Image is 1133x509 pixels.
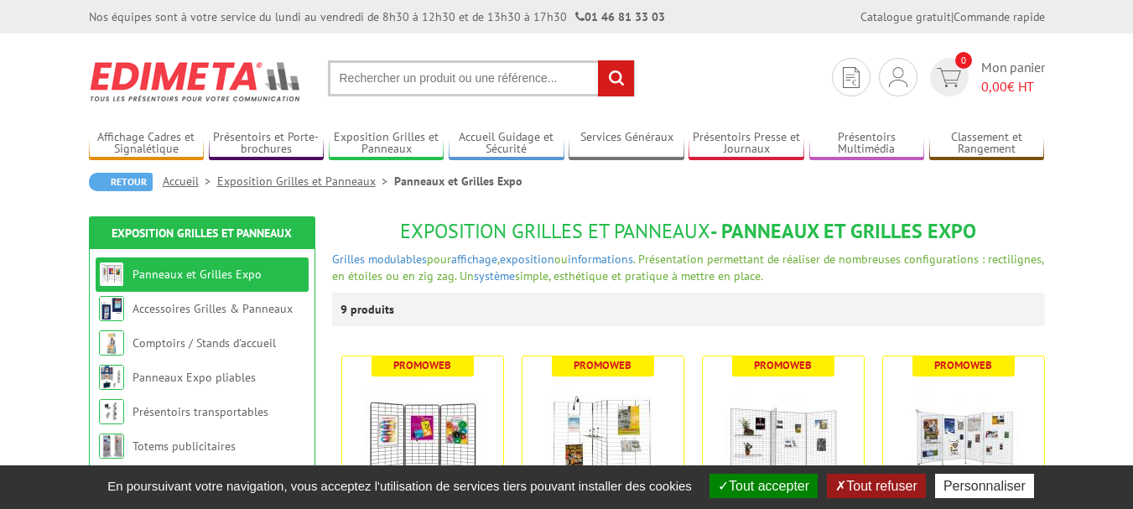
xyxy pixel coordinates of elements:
[99,330,124,356] img: Comptoirs / Stands d'accueil
[544,382,662,499] img: Grille d'exposition métallique Zinguée H 200 x L 100 cm
[860,9,951,24] a: Catalogue gratuit
[394,173,522,190] li: Panneaux et Grilles Expo
[689,130,804,158] a: Présentoirs Presse et Journaux
[332,252,365,267] a: Grilles
[332,221,1045,242] h1: - Panneaux et Grilles Expo
[500,252,554,267] a: exposition
[89,173,153,191] a: Retour
[954,9,1045,24] a: Commande rapide
[754,358,812,372] b: Promoweb
[725,382,842,499] img: Grilles d'exposition robustes métalliques - gris alu - 3 largeurs 70-100-120 cm
[133,370,256,385] a: Panneaux Expo pliables
[364,382,481,499] img: Grilles Exposition Economiques Noires H 200 x L 100 cm
[163,174,217,189] a: Accueil
[575,9,665,24] strong: 01 46 81 33 03
[99,399,124,424] img: Présentoirs transportables
[981,78,1007,95] span: 0,00
[843,67,860,88] img: devis rapide
[569,130,684,158] a: Services Généraux
[133,439,236,454] a: Totems publicitaires
[99,296,124,321] img: Accessoires Grilles & Panneaux
[451,252,497,267] a: affichage
[368,252,427,267] a: modulables
[449,130,564,158] a: Accueil Guidage et Sécurité
[89,8,665,25] div: Nos équipes sont à votre service du lundi au vendredi de 8h30 à 12h30 et de 13h30 à 17h30
[209,130,325,158] a: Présentoirs et Porte-brochures
[929,130,1045,158] a: Classement et Rangement
[89,50,303,112] img: Edimeta
[889,67,907,87] img: devis rapide
[934,358,992,372] b: Promoweb
[981,58,1045,96] span: Mon panier
[217,174,394,189] a: Exposition Grilles et Panneaux
[709,474,818,498] button: Tout accepter
[905,382,1022,499] img: Grille d'exposition métallique blanche H 200 x L 100 cm
[99,365,124,390] img: Panneaux Expo pliables
[393,358,451,372] b: Promoweb
[133,404,268,419] a: Présentoirs transportables
[574,358,631,372] b: Promoweb
[937,68,961,87] img: devis rapide
[860,8,1045,25] div: |
[474,268,515,283] a: système
[598,60,634,96] input: rechercher
[89,130,205,158] a: Affichage Cadres et Signalétique
[112,226,292,241] a: Exposition Grilles et Panneaux
[99,434,124,459] img: Totems publicitaires
[981,77,1045,96] span: € HT
[329,130,444,158] a: Exposition Grilles et Panneaux
[809,130,925,158] a: Présentoirs Multimédia
[568,252,633,267] a: informations
[133,267,262,282] a: Panneaux et Grilles Expo
[99,479,700,493] span: En poursuivant votre navigation, vous acceptez l'utilisation de services tiers pouvant installer ...
[827,474,925,498] button: Tout refuser
[935,474,1034,498] button: Personnaliser (fenêtre modale)
[133,301,293,316] a: Accessoires Grilles & Panneaux
[328,60,635,96] input: Rechercher un produit ou une référence...
[133,335,276,351] a: Comptoirs / Stands d'accueil
[955,52,972,69] span: 0
[99,262,124,287] img: Panneaux et Grilles Expo
[926,58,1045,96] a: devis rapide 0 Mon panier 0,00€ HT
[400,218,710,244] span: Exposition Grilles et Panneaux
[340,293,403,326] p: 9 produits
[332,252,1043,283] span: pour , ou . Présentation permettant de réaliser de nombreuses configurations : rectilignes, en ét...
